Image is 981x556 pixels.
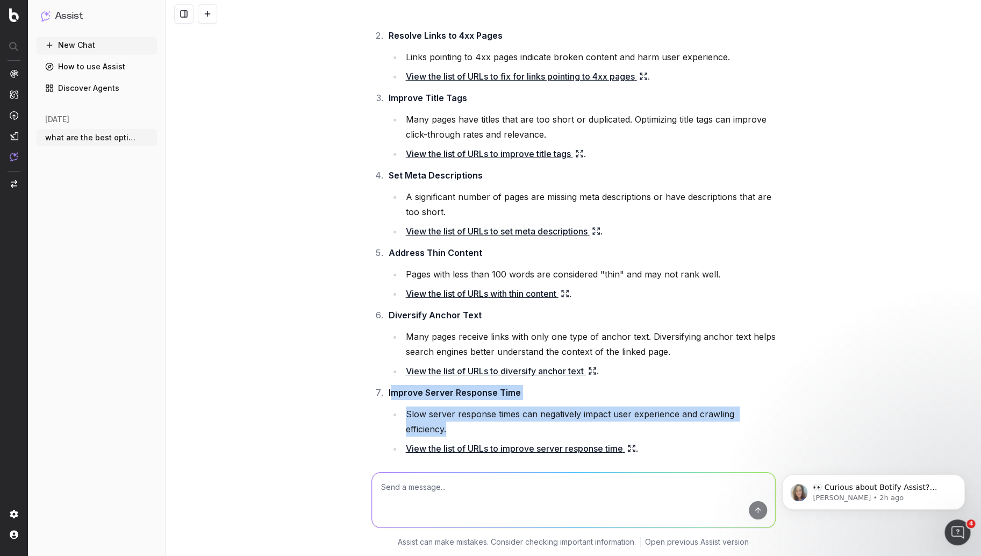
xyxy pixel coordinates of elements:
strong: Diversify Anchor Text [389,310,482,320]
a: View the list of URLs to set meta descriptions [406,224,600,239]
span: 4 [966,519,975,528]
img: Studio [10,132,18,140]
span: what are the best optimisations for agen [45,132,140,143]
img: Botify logo [9,8,19,22]
img: Activation [10,111,18,120]
a: View the list of URLs with thin content [406,286,569,301]
img: Assist [41,11,51,21]
li: . [403,441,776,456]
img: Intelligence [10,90,18,99]
p: Assist can make mistakes. Consider checking important information. [398,537,636,547]
img: Switch project [11,180,17,188]
li: A significant number of pages are missing meta descriptions or have descriptions that are too short. [403,189,776,219]
h1: Assist [55,9,83,24]
img: Assist [10,152,18,161]
li: Links pointing to 4xx pages indicate broken content and harm user experience. [403,49,776,65]
a: Discover Agents [37,80,157,97]
button: what are the best optimisations for agen [37,129,157,146]
iframe: Intercom notifications message [766,452,981,527]
li: Many pages have titles that are too short or duplicated. Optimizing title tags can improve click-... [403,112,776,142]
a: Open previous Assist version [645,537,749,547]
img: Setting [10,510,18,518]
li: Slow server response times can negatively impact user experience and crawling efficiency. [403,407,776,437]
button: New Chat [37,37,157,54]
button: Assist [41,9,153,24]
span: [DATE] [45,114,69,125]
a: View the list of URLs to improve server response time [406,441,636,456]
strong: Address Thin Content [389,247,482,258]
img: My account [10,530,18,539]
strong: Resolve Links to 4xx Pages [389,30,503,41]
li: . [403,224,776,239]
li: Many pages receive links with only one type of anchor text. Diversifying anchor text helps search... [403,329,776,359]
li: . [403,363,776,379]
a: View the list of URLs to diversify anchor text [406,363,597,379]
li: . [403,286,776,301]
iframe: Intercom live chat [944,519,970,545]
a: View the list of URLs to improve title tags [406,146,584,161]
li: . [403,69,776,84]
li: . [403,146,776,161]
strong: Improve Title Tags [389,92,467,103]
a: How to use Assist [37,58,157,75]
strong: Set Meta Descriptions [389,170,483,181]
strong: Improve Server Response Time [389,387,521,398]
li: Pages with less than 100 words are considered "thin" and may not rank well. [403,267,776,282]
img: Analytics [10,69,18,78]
a: View the list of URLs to fix for links pointing to 4xx pages [406,69,648,84]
